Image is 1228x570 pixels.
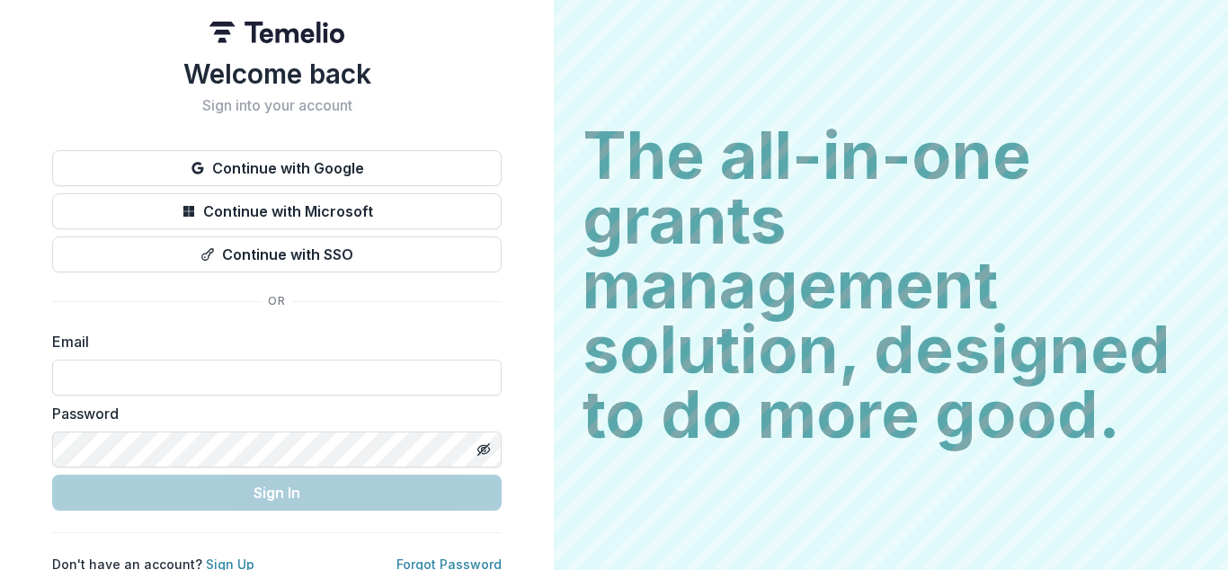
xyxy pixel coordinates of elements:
h1: Welcome back [52,58,502,90]
img: Temelio [209,22,344,43]
label: Email [52,331,491,352]
button: Continue with Google [52,150,502,186]
button: Sign In [52,475,502,511]
label: Password [52,403,491,424]
h2: Sign into your account [52,97,502,114]
button: Toggle password visibility [469,435,498,464]
button: Continue with SSO [52,236,502,272]
button: Continue with Microsoft [52,193,502,229]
